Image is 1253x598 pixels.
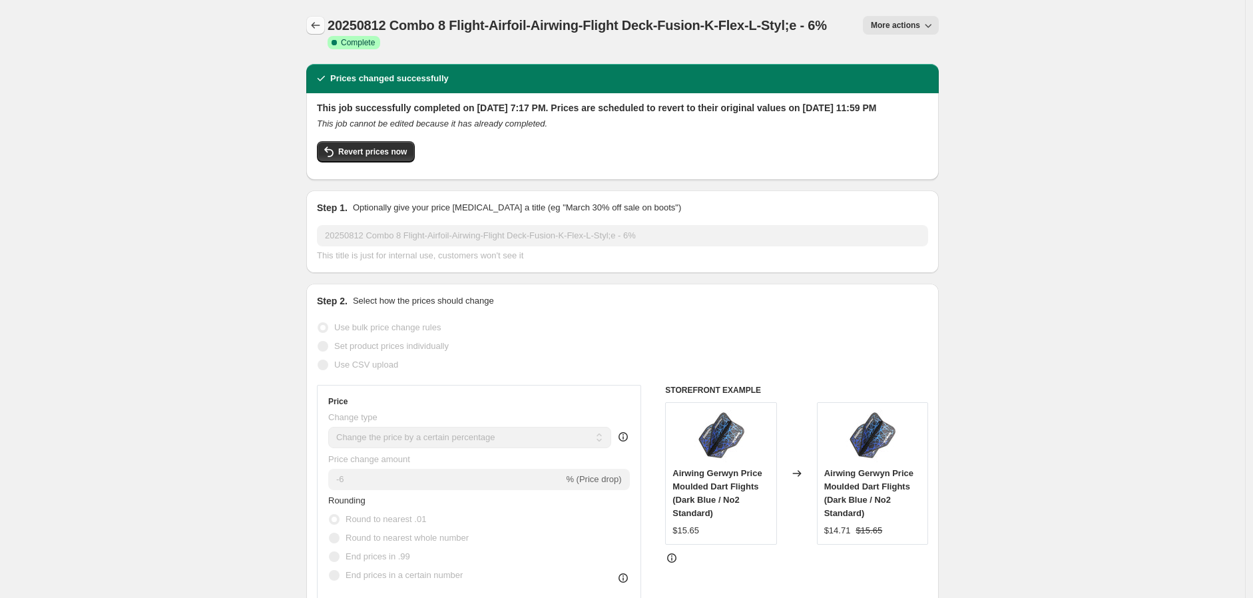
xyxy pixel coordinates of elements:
[617,430,630,444] div: help
[328,495,366,505] span: Rounding
[317,294,348,308] h2: Step 2.
[694,410,748,463] img: aw017-1_80x.jpg
[346,533,469,543] span: Round to nearest whole number
[328,454,410,464] span: Price change amount
[346,514,426,524] span: Round to nearest .01
[317,250,523,260] span: This title is just for internal use, customers won't see it
[334,341,449,351] span: Set product prices individually
[338,147,407,157] span: Revert prices now
[672,468,762,518] span: Airwing Gerwyn Price Moulded Dart Flights (Dark Blue / No2 Standard)
[330,72,449,85] h2: Prices changed successfully
[871,20,920,31] span: More actions
[353,201,681,214] p: Optionally give your price [MEDICAL_DATA] a title (eg "March 30% off sale on boots")
[346,551,410,561] span: End prices in .99
[863,16,939,35] button: More actions
[672,524,699,537] div: $15.65
[317,201,348,214] h2: Step 1.
[306,16,325,35] button: Price change jobs
[317,225,928,246] input: 30% off holiday sale
[341,37,375,48] span: Complete
[846,410,899,463] img: aw017-1_80x.jpg
[566,474,621,484] span: % (Price drop)
[665,385,928,396] h6: STOREFRONT EXAMPLE
[334,360,398,370] span: Use CSV upload
[346,570,463,580] span: End prices in a certain number
[317,101,928,115] h2: This job successfully completed on [DATE] 7:17 PM. Prices are scheduled to revert to their origin...
[317,119,547,129] i: This job cannot be edited because it has already completed.
[353,294,494,308] p: Select how the prices should change
[328,469,563,490] input: -15
[824,524,851,537] div: $14.71
[317,141,415,162] button: Revert prices now
[328,412,377,422] span: Change type
[334,322,441,332] span: Use bulk price change rules
[328,18,827,33] span: 20250812 Combo 8 Flight-Airfoil-Airwing-Flight Deck-Fusion-K-Flex-L-Styl;e - 6%
[856,524,882,537] strike: $15.65
[824,468,913,518] span: Airwing Gerwyn Price Moulded Dart Flights (Dark Blue / No2 Standard)
[328,396,348,407] h3: Price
